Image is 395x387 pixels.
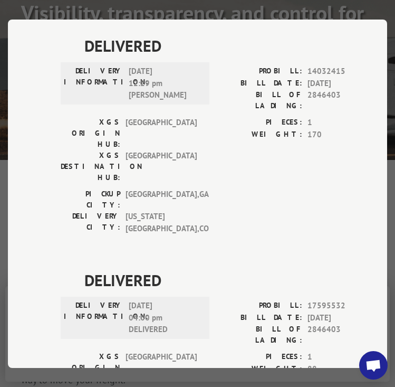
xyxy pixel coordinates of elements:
label: XGS ORIGIN HUB: [61,117,120,150]
span: [GEOGRAPHIC_DATA] [126,117,197,150]
label: PROBILL: [219,300,302,312]
span: [DATE] 04:00 pm DELIVERED [129,300,200,336]
label: BILL OF LADING: [219,324,302,346]
label: XGS DESTINATION HUB: [61,150,120,183]
span: [US_STATE][GEOGRAPHIC_DATA] , CO [126,211,197,234]
label: PIECES: [219,351,302,363]
span: 14032415 [307,65,377,78]
span: 88 [307,363,377,375]
label: DELIVERY INFORMATION: [64,300,123,336]
span: [GEOGRAPHIC_DATA] [126,150,197,183]
span: 17595532 [307,300,377,312]
span: [DATE] 12:29 pm [PERSON_NAME] [129,65,200,101]
span: 1 [307,351,377,363]
span: DELIVERED [84,268,377,292]
span: 2846403 [307,324,377,346]
span: 2846403 [307,89,377,111]
label: BILL DATE: [219,77,302,89]
span: [GEOGRAPHIC_DATA] , GA [126,188,197,211]
label: WEIGHT: [219,363,302,375]
label: BILL DATE: [219,312,302,324]
a: Open chat [359,351,388,380]
span: [GEOGRAPHIC_DATA] [126,351,197,384]
span: [DATE] [307,312,377,324]
label: PIECES: [219,117,302,129]
label: DELIVERY INFORMATION: [64,65,123,101]
span: 1 [307,117,377,129]
label: DELIVERY CITY: [61,211,120,234]
span: DELIVERED [84,34,377,58]
label: PICKUP CITY: [61,188,120,211]
label: XGS ORIGIN HUB: [61,351,120,384]
span: 170 [307,128,377,140]
span: [DATE] [307,77,377,89]
label: WEIGHT: [219,128,302,140]
label: BILL OF LADING: [219,89,302,111]
label: PROBILL: [219,65,302,78]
